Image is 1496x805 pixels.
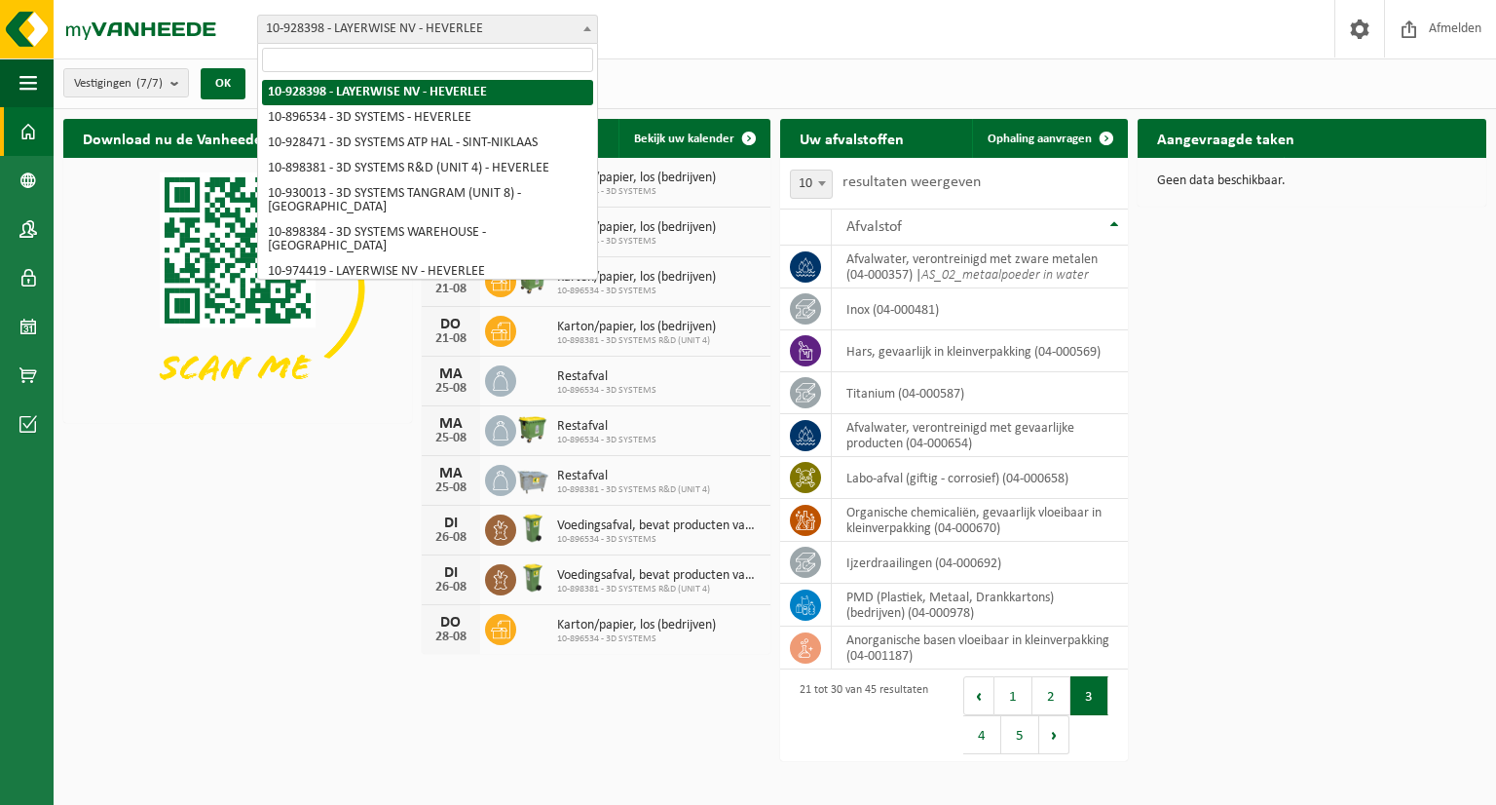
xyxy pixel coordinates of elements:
span: 10-928398 - LAYERWISE NV - HEVERLEE [257,15,598,44]
li: 10-898381 - 3D SYSTEMS R&D (UNIT 4) - HEVERLEE [262,156,593,181]
span: 10-896534 - 3D SYSTEMS [557,534,761,546]
p: Geen data beschikbaar. [1157,174,1467,188]
button: Next [1039,715,1069,754]
span: Voedingsafval, bevat producten van dierlijke oorsprong, onverpakt, categorie 3 [557,518,761,534]
span: 10 [791,171,832,198]
td: inox (04-000481) [832,288,1129,330]
h2: Download nu de Vanheede+ app! [63,119,323,157]
td: titanium (04-000587) [832,372,1129,414]
div: 26-08 [431,531,470,545]
count: (7/7) [136,77,163,90]
div: 28-08 [431,631,470,644]
span: Karton/papier, los (bedrijven) [557,270,716,286]
span: 10-896534 - 3D SYSTEMS [557,186,716,198]
span: Karton/papier, los (bedrijven) [557,320,716,335]
span: 10 [790,170,833,199]
td: organische chemicaliën, gevaarlijk vloeibaar in kleinverpakking (04-000670) [832,499,1129,542]
a: Ophaling aanvragen [972,119,1126,158]
td: ijzerdraailingen (04-000692) [832,542,1129,584]
div: DO [431,615,470,631]
li: 10-898384 - 3D SYSTEMS WAREHOUSE - [GEOGRAPHIC_DATA] [262,220,593,259]
span: 10-896534 - 3D SYSTEMS [557,435,656,446]
li: 10-928471 - 3D SYSTEMS ATP HAL - SINT-NIKLAAS [262,131,593,156]
td: afvalwater, verontreinigd met zware metalen (04-000357) | [832,246,1129,288]
a: Bekijk uw kalender [618,119,768,158]
div: 25-08 [431,382,470,396]
button: Vestigingen(7/7) [63,68,189,97]
div: 25-08 [431,481,470,495]
div: 21-08 [431,283,470,296]
span: Karton/papier, los (bedrijven) [557,171,716,186]
div: 21 tot 30 van 45 resultaten [790,674,928,756]
span: 10-898381 - 3D SYSTEMS R&D (UNIT 4) [557,584,761,595]
button: 5 [1001,715,1039,754]
button: OK [201,68,245,99]
td: labo-afval (giftig - corrosief) (04-000658) [832,457,1129,499]
td: hars, gevaarlijk in kleinverpakking (04-000569) [832,330,1129,372]
span: Karton/papier, los (bedrijven) [557,618,716,633]
img: Download de VHEPlus App [63,158,412,419]
div: 25-08 [431,432,470,445]
div: DI [431,565,470,581]
button: Previous [963,676,994,715]
h2: Uw afvalstoffen [780,119,923,157]
span: 10-896534 - 3D SYSTEMS [557,633,716,645]
span: Restafval [557,419,656,435]
li: 10-896534 - 3D SYSTEMS - HEVERLEE [262,105,593,131]
span: 10-896534 - 3D SYSTEMS [557,286,716,297]
span: 10-896534 - 3D SYSTEMS [557,236,716,248]
div: 21-08 [431,332,470,346]
img: WB-2500-GAL-GY-01 [516,462,549,495]
span: Voedingsafval, bevat producten van dierlijke oorsprong, onverpakt, categorie 3 [557,568,761,584]
div: 26-08 [431,581,470,594]
button: 4 [963,715,1001,754]
span: Bekijk uw kalender [634,133,734,145]
span: Vestigingen [74,69,163,98]
div: DI [431,516,470,531]
div: MA [431,466,470,481]
td: afvalwater, verontreinigd met gevaarlijke producten (04-000654) [832,414,1129,457]
span: Afvalstof [846,219,902,235]
li: 10-928398 - LAYERWISE NV - HEVERLEE [262,80,593,105]
td: PMD (Plastiek, Metaal, Drankkartons) (bedrijven) (04-000978) [832,584,1129,627]
li: 10-974419 - LAYERWISE NV - HEVERLEE [262,259,593,285]
span: 10-896534 - 3D SYSTEMS [557,385,656,397]
span: Restafval [557,469,710,484]
td: anorganische basen vloeibaar in kleinverpakking (04-001187) [832,627,1129,670]
h2: Aangevraagde taken [1138,119,1314,157]
button: 3 [1070,676,1108,715]
span: 10-898381 - 3D SYSTEMS R&D (UNIT 4) [557,335,716,347]
span: 10-928398 - LAYERWISE NV - HEVERLEE [258,16,597,43]
div: MA [431,416,470,432]
span: Ophaling aanvragen [988,133,1092,145]
div: MA [431,366,470,382]
li: 10-930013 - 3D SYSTEMS TANGRAM (UNIT 8) - [GEOGRAPHIC_DATA] [262,181,593,220]
button: 2 [1032,676,1070,715]
div: DO [431,317,470,332]
span: 10-898381 - 3D SYSTEMS R&D (UNIT 4) [557,484,710,496]
img: WB-1100-HPE-GN-50 [516,412,549,445]
img: WB-0140-HPE-GN-50 [516,512,549,545]
span: Restafval [557,369,656,385]
img: WB-0140-HPE-GN-50 [516,561,549,594]
button: 1 [994,676,1032,715]
label: resultaten weergeven [842,174,981,190]
i: AS_02_metaalpoeder in water [921,268,1089,283]
img: WB-1100-HPE-GN-50 [516,263,549,296]
span: Karton/papier, los (bedrijven) [557,220,716,236]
